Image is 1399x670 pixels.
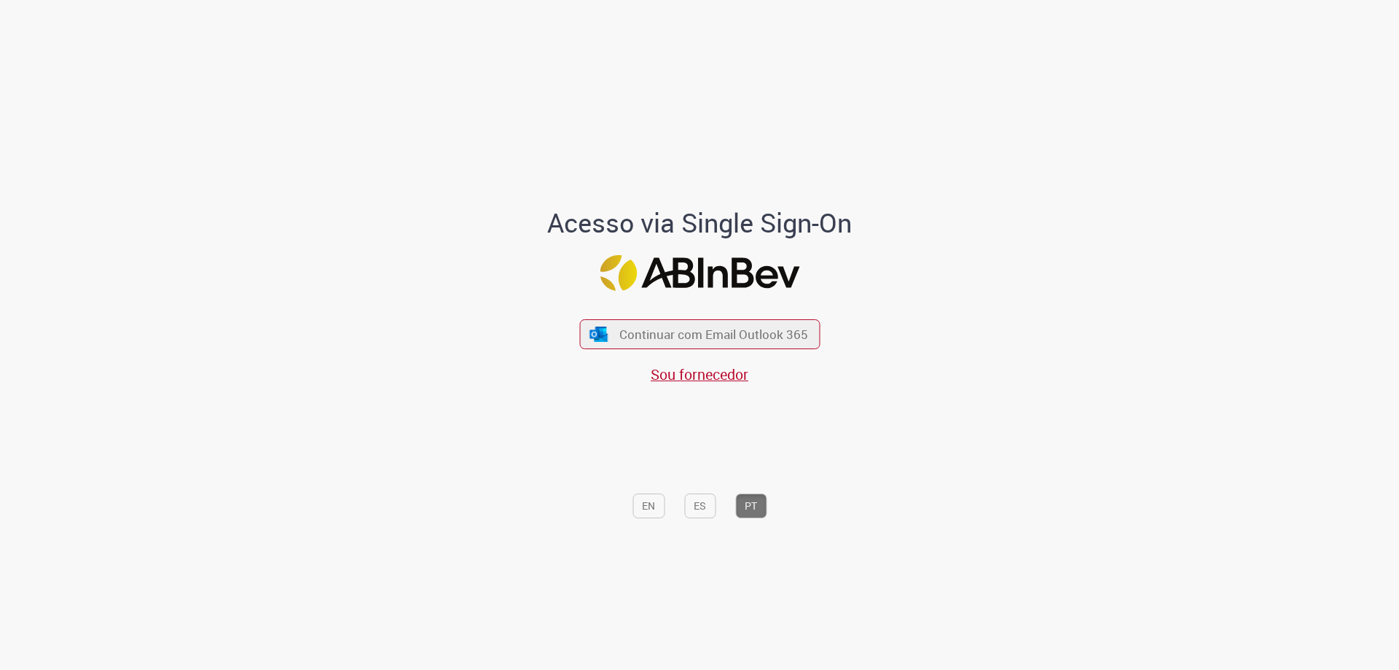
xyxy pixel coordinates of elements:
button: PT [735,494,767,518]
button: EN [632,494,665,518]
h1: Acesso via Single Sign-On [498,209,902,238]
a: Sou fornecedor [651,365,748,384]
img: ícone Azure/Microsoft 360 [589,327,609,342]
img: Logo ABInBev [600,255,799,291]
button: ícone Azure/Microsoft 360 Continuar com Email Outlook 365 [579,319,820,349]
span: Continuar com Email Outlook 365 [619,326,808,343]
button: ES [684,494,716,518]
